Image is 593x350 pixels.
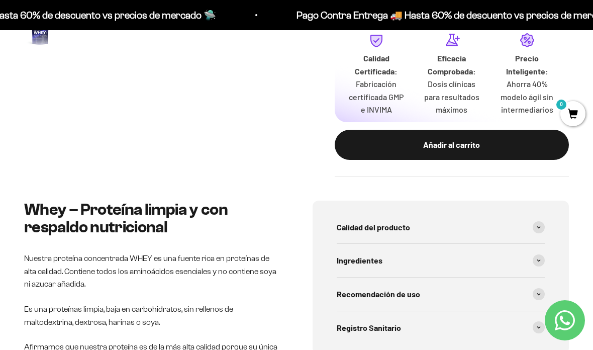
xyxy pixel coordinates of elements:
[24,15,56,47] img: Proteína Whey
[12,98,208,115] div: Un mensaje de garantía de satisfacción visible.
[347,77,406,116] p: Fabricación certificada GMP e INVIMA
[12,48,208,75] div: Un aval de expertos o estudios clínicos en la página.
[498,77,557,116] p: Ahorra 40% modelo ágil sin intermediarios
[337,244,545,277] summary: Ingredientes
[337,278,545,311] summary: Recomendación de uso
[24,252,280,291] p: Nuestra proteína concentrada WHEY es una fuente rica en proteínas de alta calidad. Contiene todos...
[337,321,401,334] span: Registro Sanitario
[428,53,476,76] strong: Eficacia Comprobada:
[24,201,280,236] h2: Whey – Proteína limpia y con respaldo nutricional
[337,288,420,301] span: Recomendación de uso
[12,16,208,39] p: ¿Qué te daría la seguridad final para añadir este producto a tu carrito?
[337,221,410,234] span: Calidad del producto
[355,53,398,76] strong: Calidad Certificada:
[12,77,208,95] div: Más detalles sobre la fecha exacta de entrega.
[24,15,56,50] button: Ir al artículo 8
[506,53,548,76] strong: Precio Inteligente:
[24,303,280,328] p: Es una proteínas limpia, baja en carbohidratos, sin rellenos de maltodextrina, dextrosa, harinas ...
[560,109,585,120] a: 0
[555,99,567,111] mark: 0
[422,77,481,116] p: Dosis clínicas para resultados máximos
[163,150,208,167] button: Enviar
[337,254,382,267] span: Ingredientes
[12,118,208,145] div: La confirmación de la pureza de los ingredientes.
[337,311,545,344] summary: Registro Sanitario
[355,138,549,151] div: Añadir al carrito
[164,150,207,167] span: Enviar
[337,211,545,244] summary: Calidad del producto
[335,130,569,160] button: Añadir al carrito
